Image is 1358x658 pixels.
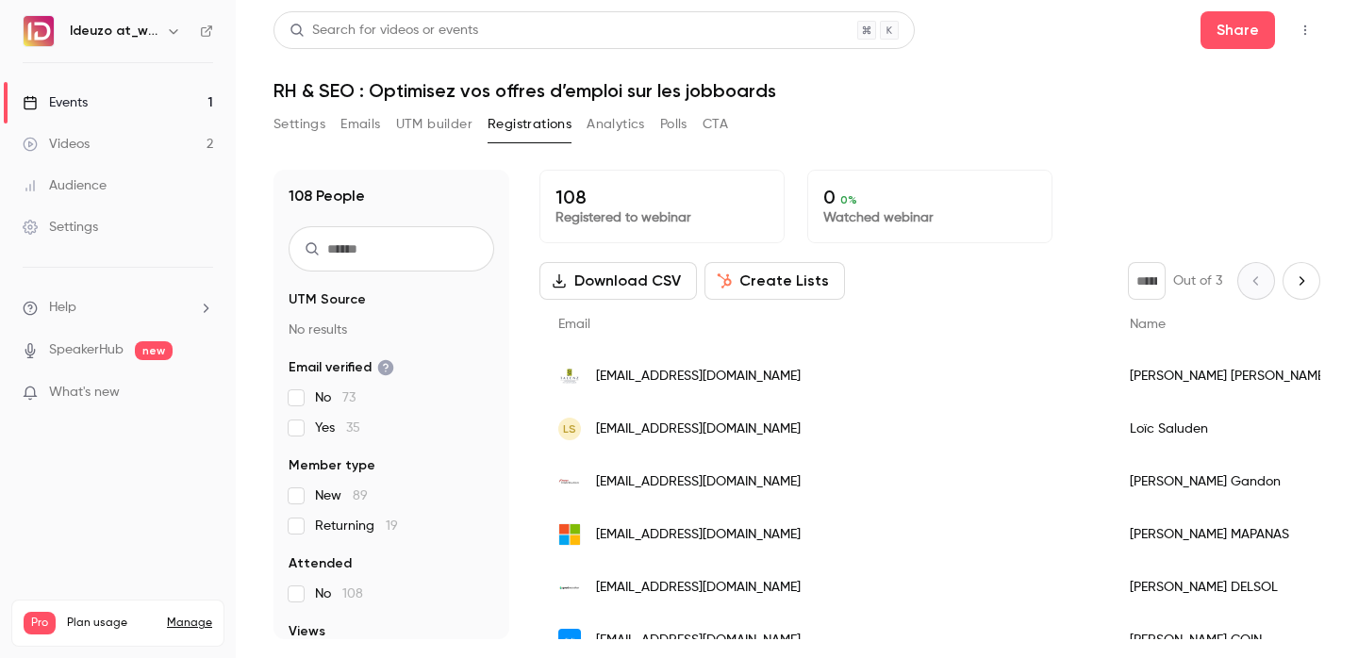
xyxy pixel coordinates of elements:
[555,186,769,208] p: 108
[1201,11,1275,49] button: Share
[396,109,472,140] button: UTM builder
[273,109,325,140] button: Settings
[315,517,398,535] span: Returning
[289,290,366,309] span: UTM Source
[315,388,356,407] span: No
[23,135,90,154] div: Videos
[1111,508,1347,561] div: [PERSON_NAME] MAPANAS
[596,525,801,545] span: [EMAIL_ADDRESS][DOMAIN_NAME]
[289,358,394,377] span: Email verified
[315,486,368,505] span: New
[596,578,801,598] span: [EMAIL_ADDRESS][DOMAIN_NAME]
[289,321,494,339] p: No results
[488,109,571,140] button: Registrations
[386,519,398,533] span: 19
[342,587,363,600] span: 108
[24,16,54,46] img: Ideuzo at_work
[273,79,1320,102] h1: RH & SEO : Optimisez vos offres d’emploi sur les jobboards
[290,21,478,41] div: Search for videos or events
[23,93,88,112] div: Events
[135,341,173,360] span: new
[167,616,212,631] a: Manage
[67,616,156,631] span: Plan usage
[704,262,845,300] button: Create Lists
[558,470,581,493] img: free.fr
[558,629,581,651] img: adictiz.com
[558,523,581,546] img: outlook.fr
[558,318,590,331] span: Email
[555,208,769,227] p: Registered to webinar
[558,365,581,387] img: talenz.fr
[1173,271,1222,290] p: Out of 3
[49,298,76,318] span: Help
[596,367,801,387] span: [EMAIL_ADDRESS][DOMAIN_NAME]
[539,262,697,300] button: Download CSV
[596,419,801,439] span: [EMAIL_ADDRESS][DOMAIN_NAME]
[340,109,380,140] button: Emails
[823,186,1036,208] p: 0
[23,298,213,318] li: help-dropdown-opener
[289,185,365,207] h1: 108 People
[289,622,325,641] span: Views
[1111,561,1347,614] div: [PERSON_NAME] DELSOL
[24,612,56,634] span: Pro
[596,631,801,650] span: [EMAIL_ADDRESS][DOMAIN_NAME]
[1111,455,1347,508] div: [PERSON_NAME] Gandon
[558,585,581,590] img: goodrecruiter.eu
[23,218,98,237] div: Settings
[1111,350,1347,403] div: [PERSON_NAME] [PERSON_NAME]
[23,176,107,195] div: Audience
[1130,318,1166,331] span: Name
[315,419,360,437] span: Yes
[1283,262,1320,300] button: Next page
[190,385,213,402] iframe: Noticeable Trigger
[587,109,645,140] button: Analytics
[289,554,352,573] span: Attended
[70,22,158,41] h6: Ideuzo at_work
[49,383,120,403] span: What's new
[353,489,368,502] span: 89
[1111,403,1347,455] div: Loïc Saluden
[315,584,363,603] span: No
[49,340,124,360] a: SpeakerHub
[563,420,576,437] span: LS
[596,472,801,492] span: [EMAIL_ADDRESS][DOMAIN_NAME]
[840,193,857,206] span: 0 %
[660,109,687,140] button: Polls
[342,391,356,404] span: 73
[289,456,375,475] span: Member type
[703,109,728,140] button: CTA
[346,421,360,435] span: 35
[823,208,1036,227] p: Watched webinar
